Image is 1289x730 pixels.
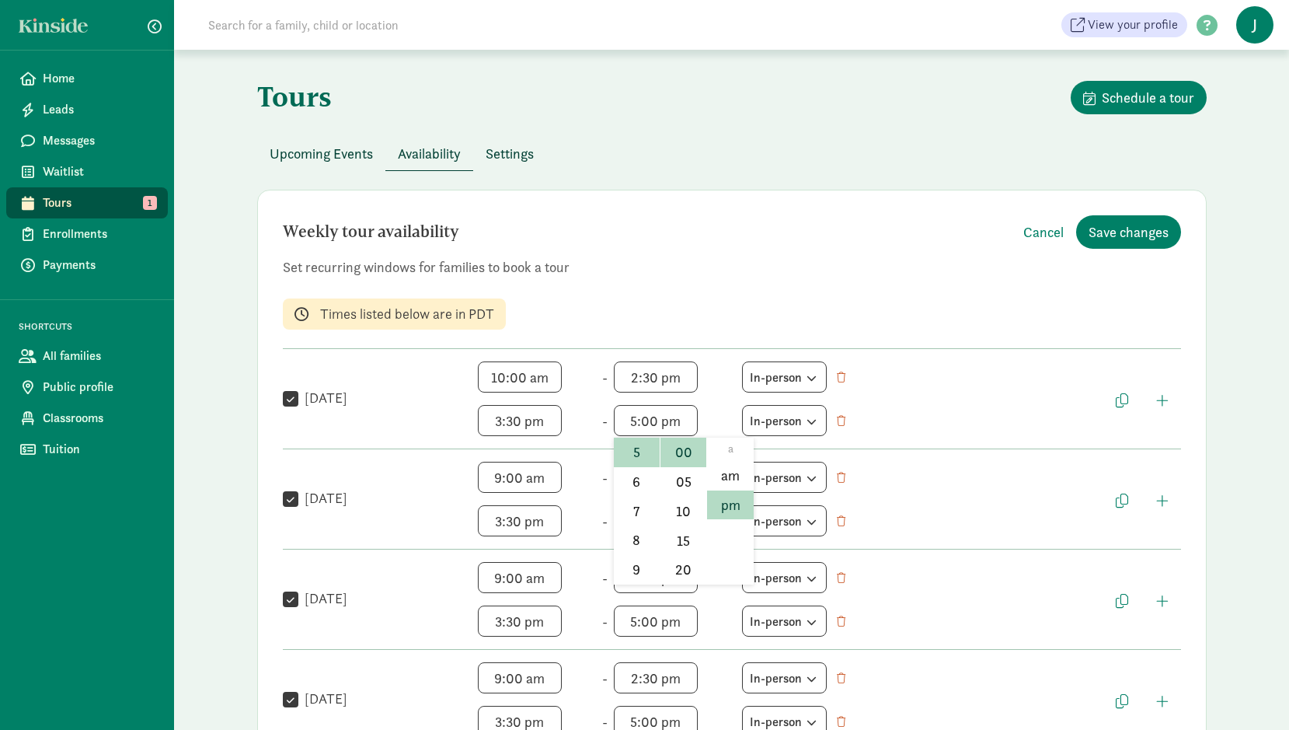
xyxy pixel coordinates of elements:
span: Leads [43,100,155,119]
li: 8 [614,526,660,555]
li: am [707,461,753,491]
a: Enrollments [6,218,168,250]
li: 05 [660,467,706,497]
span: Tuition [43,440,155,459]
li: 20 [660,555,706,585]
li: 6 [614,467,660,497]
li: 7 [614,496,660,526]
span: All families [43,347,155,365]
input: Search for a family, child or location [199,9,635,40]
span: 1 [143,196,157,210]
span: Waitlist [43,162,155,181]
iframe: Chat Widget [1211,655,1289,730]
a: Classrooms [6,403,168,434]
a: Tuition [6,434,168,465]
li: 00 [660,438,706,467]
li: pm [707,491,753,520]
a: Tours 1 [6,187,168,218]
a: Public profile [6,372,168,403]
li: a [707,438,753,461]
a: View your profile [1061,12,1187,37]
span: Enrollments [43,225,155,243]
span: J [1236,6,1273,44]
span: Payments [43,256,155,274]
a: Leads [6,94,168,125]
span: Home [43,69,155,88]
a: Home [6,63,168,94]
span: Public profile [43,378,155,396]
a: Waitlist [6,156,168,187]
span: View your profile [1088,16,1178,34]
span: Classrooms [43,409,155,428]
span: Tours [43,194,155,212]
a: All families [6,341,168,372]
span: Messages [43,131,155,150]
li: 5 [614,438,660,467]
li: 10 [660,496,706,526]
li: 9 [614,555,660,585]
a: Messages [6,125,168,156]
a: Payments [6,250,168,281]
li: 15 [660,526,706,555]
